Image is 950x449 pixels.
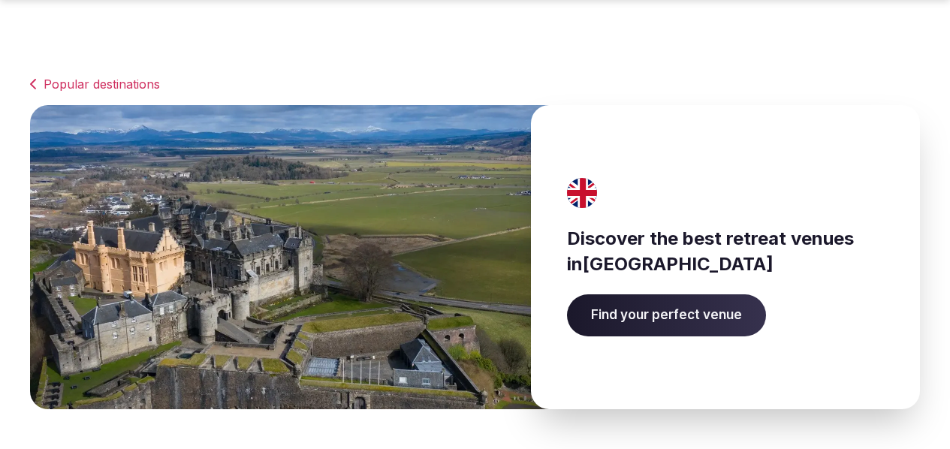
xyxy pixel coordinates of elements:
[562,178,603,208] img: United Kingdom's flag
[30,75,920,93] a: Popular destinations
[567,226,884,276] h3: Discover the best retreat venues in [GEOGRAPHIC_DATA]
[567,294,766,336] a: Find your perfect venue
[30,105,549,409] img: Banner image for United Kingdom representative of the country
